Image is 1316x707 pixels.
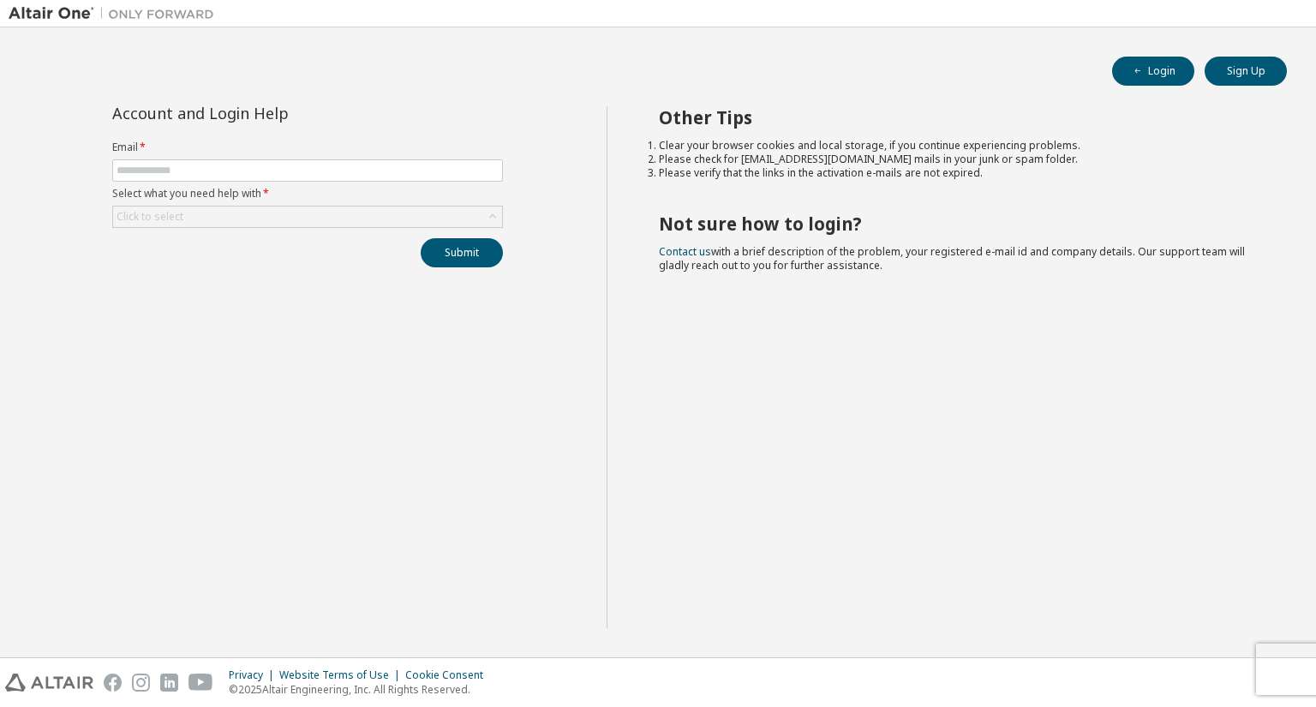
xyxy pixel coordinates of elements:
div: Account and Login Help [112,106,425,120]
p: © 2025 Altair Engineering, Inc. All Rights Reserved. [229,682,493,697]
div: Cookie Consent [405,668,493,682]
img: altair_logo.svg [5,674,93,692]
span: with a brief description of the problem, your registered e-mail id and company details. Our suppo... [659,244,1245,273]
label: Email [112,141,503,154]
h2: Not sure how to login? [659,213,1257,235]
img: Altair One [9,5,223,22]
img: facebook.svg [104,674,122,692]
img: linkedin.svg [160,674,178,692]
div: Privacy [229,668,279,682]
img: youtube.svg [188,674,213,692]
div: Click to select [113,207,502,227]
img: instagram.svg [132,674,150,692]
button: Submit [421,238,503,267]
div: Click to select [117,210,183,224]
label: Select what you need help with [112,187,503,201]
li: Please check for [EMAIL_ADDRESS][DOMAIN_NAME] mails in your junk or spam folder. [659,153,1257,166]
button: Sign Up [1205,57,1287,86]
button: Login [1112,57,1194,86]
a: Contact us [659,244,711,259]
li: Clear your browser cookies and local storage, if you continue experiencing problems. [659,139,1257,153]
h2: Other Tips [659,106,1257,129]
li: Please verify that the links in the activation e-mails are not expired. [659,166,1257,180]
div: Website Terms of Use [279,668,405,682]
